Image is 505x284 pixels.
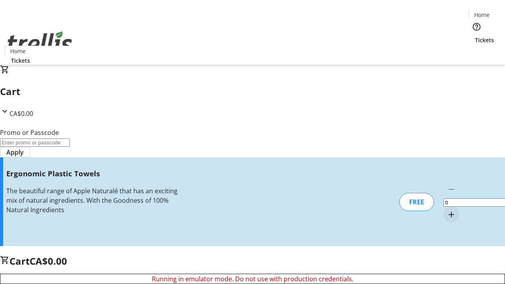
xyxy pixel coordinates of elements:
[9,109,33,118] span: CA$0.00
[5,22,75,62] img: Orient E2E Organization JzeHNOPHKx's Logo
[475,36,494,44] span: Tickets
[5,56,36,65] a: Tickets
[6,148,24,157] span: Apply
[6,168,179,179] h3: Ergonomic Plastic Towels
[5,47,30,55] a: Home
[474,11,490,19] span: Home
[469,19,484,35] button: Help
[443,207,459,222] button: Increment by one
[469,44,484,60] button: Cart
[30,254,67,267] span: CA$0.00
[469,11,494,19] a: Home
[11,56,30,65] span: Tickets
[6,186,179,215] div: The beautiful range of Apple Naturalé that has an exciting mix of natural ingredients. With the G...
[469,36,500,44] a: Tickets
[399,193,434,211] div: FREE
[10,47,26,55] span: Home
